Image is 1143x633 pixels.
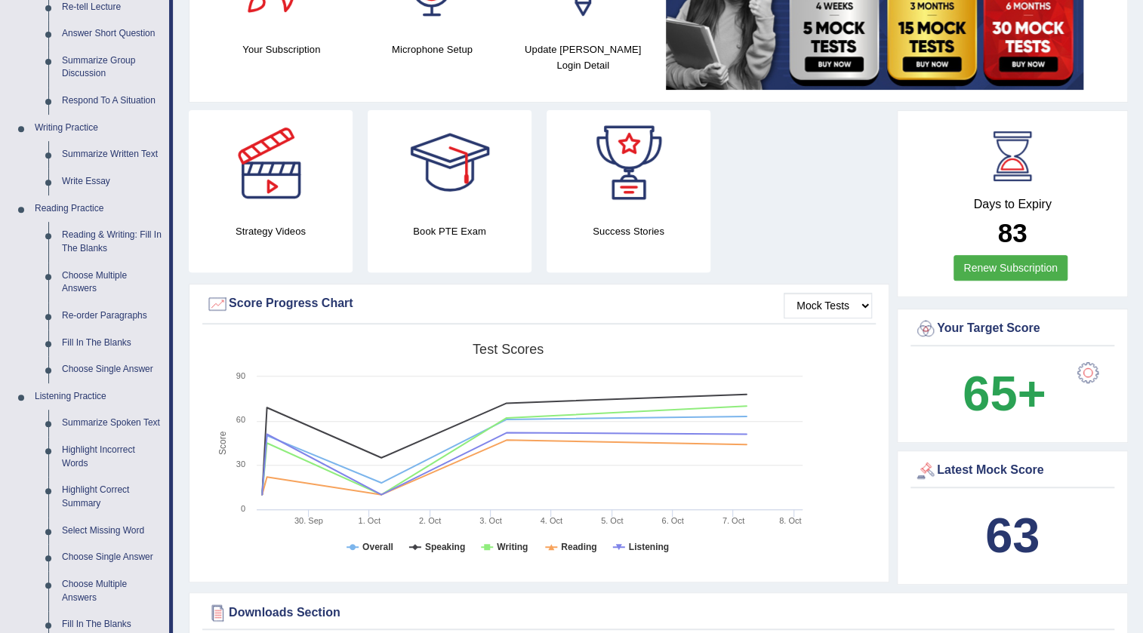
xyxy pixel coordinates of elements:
a: Choose Multiple Answers [55,263,169,303]
a: Re-order Paragraphs [55,303,169,330]
a: Reading & Writing: Fill In The Blanks [55,222,169,262]
a: Reading Practice [28,195,169,223]
h4: Strategy Videos [189,223,353,239]
a: Summarize Group Discussion [55,48,169,88]
a: Writing Practice [28,115,169,142]
h4: Days to Expiry [914,198,1111,211]
h4: Your Subscription [214,41,350,57]
text: 0 [241,504,245,513]
tspan: 3. Oct [479,516,501,525]
a: Choose Single Answer [55,544,169,571]
text: 90 [236,371,245,380]
b: 65+ [963,366,1046,421]
tspan: Speaking [425,542,465,552]
a: Write Essay [55,168,169,195]
b: 83 [998,218,1027,247]
a: Summarize Spoken Text [55,410,169,437]
tspan: Reading [561,542,596,552]
tspan: 2. Oct [419,516,441,525]
tspan: Listening [629,542,669,552]
tspan: 4. Oct [541,516,562,525]
tspan: Test scores [473,342,544,357]
tspan: 30. Sep [294,516,323,525]
a: Summarize Written Text [55,141,169,168]
a: Answer Short Question [55,20,169,48]
a: Respond To A Situation [55,88,169,115]
h4: Book PTE Exam [368,223,531,239]
text: 30 [236,459,245,469]
div: Latest Mock Score [914,459,1111,482]
tspan: Score [217,431,228,455]
h4: Update [PERSON_NAME] Login Detail [515,41,651,73]
h4: Success Stories [547,223,710,239]
a: Fill In The Blanks [55,330,169,357]
a: Highlight Incorrect Words [55,437,169,477]
h4: Microphone Setup [365,41,501,57]
a: Choose Multiple Answers [55,571,169,611]
tspan: 8. Oct [779,516,801,525]
tspan: 7. Oct [722,516,744,525]
tspan: Overall [362,542,393,552]
tspan: 1. Oct [359,516,380,525]
b: 63 [985,508,1040,563]
tspan: 5. Oct [601,516,623,525]
tspan: Writing [497,542,528,552]
a: Highlight Correct Summary [55,477,169,517]
div: Score Progress Chart [206,293,872,315]
a: Listening Practice [28,383,169,410]
a: Choose Single Answer [55,356,169,383]
div: Your Target Score [914,318,1111,340]
tspan: 6. Oct [661,516,683,525]
text: 60 [236,415,245,424]
a: Select Missing Word [55,518,169,545]
a: Renew Subscription [954,255,1068,281]
div: Downloads Section [206,601,1111,624]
